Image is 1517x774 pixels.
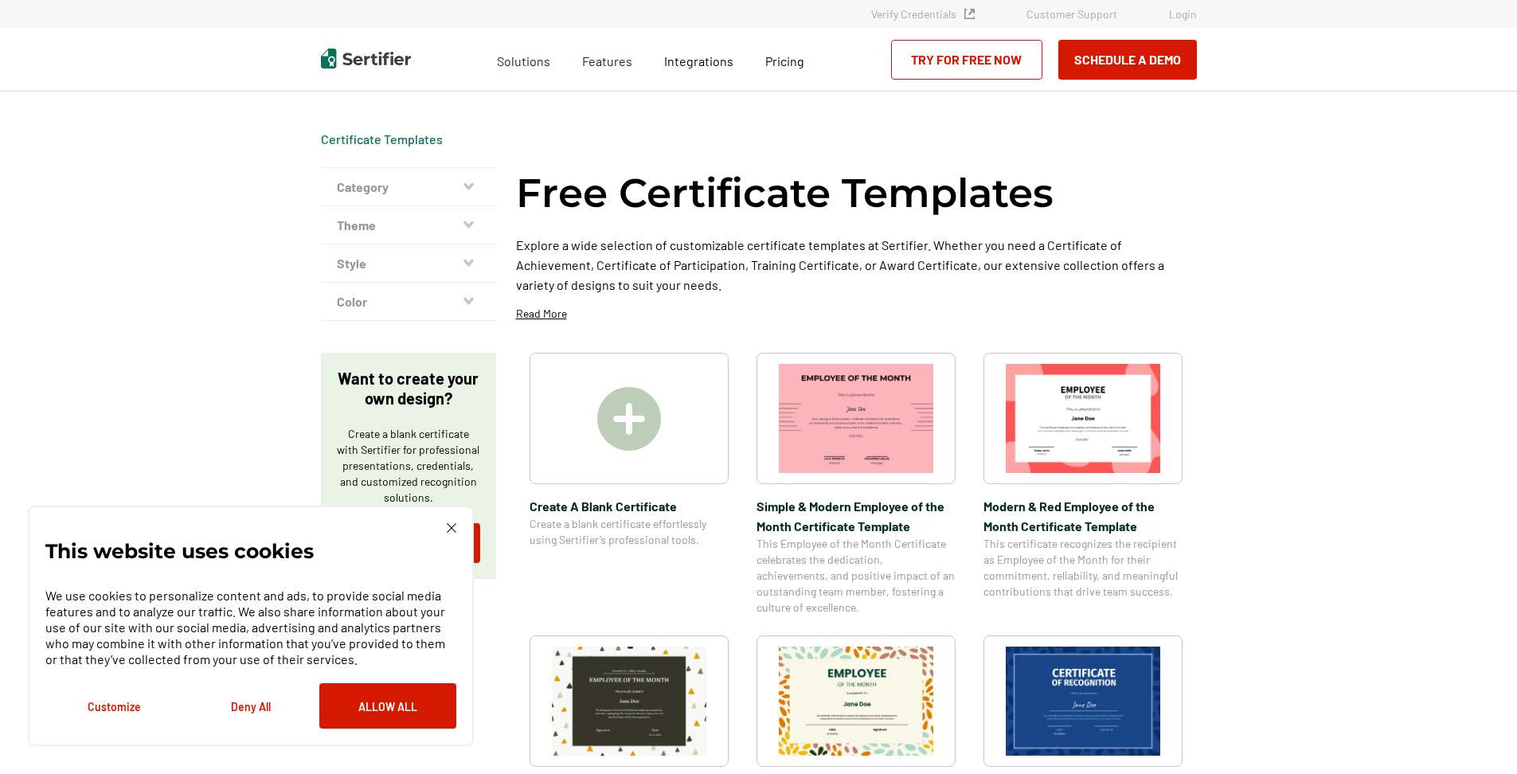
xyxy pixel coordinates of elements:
img: Simple and Patterned Employee of the Month Certificate Template [779,647,933,756]
span: Solutions [497,49,550,69]
p: Create a blank certificate with Sertifier for professional presentations, credentials, and custom... [337,426,480,506]
a: Certificate Templates [321,131,443,147]
span: Create A Blank Certificate [530,496,729,516]
span: Simple & Modern Employee of the Month Certificate Template [757,496,956,536]
img: Sertifier | Digital Credentialing Platform [321,49,411,68]
span: Pricing [765,53,804,68]
button: Customize [45,683,182,729]
button: Category [321,168,496,206]
button: Theme [321,206,496,244]
p: This website uses cookies [45,543,314,559]
img: Modern & Red Employee of the Month Certificate Template [1006,364,1160,473]
span: Modern & Red Employee of the Month Certificate Template [983,496,1183,536]
a: Login [1169,7,1197,21]
img: Simple & Colorful Employee of the Month Certificate Template [552,647,706,756]
p: Explore a wide selection of customizable certificate templates at Sertifier. Whether you need a C... [516,235,1197,295]
img: Cookie Popup Close [447,523,456,533]
a: Integrations [664,49,733,69]
a: Verify Credentials [871,7,975,21]
a: Pricing [765,49,804,69]
img: Modern Dark Blue Employee of the Month Certificate Template [1006,647,1160,756]
button: Allow All [319,683,456,729]
a: Modern & Red Employee of the Month Certificate TemplateModern & Red Employee of the Month Certifi... [983,353,1183,616]
p: We use cookies to personalize content and ads, to provide social media features and to analyze ou... [45,588,456,667]
div: Breadcrumb [321,131,443,147]
span: This certificate recognizes the recipient as Employee of the Month for their commitment, reliabil... [983,536,1183,600]
h1: Free Certificate Templates [516,167,1054,219]
img: Simple & Modern Employee of the Month Certificate Template [779,364,933,473]
span: Features [582,49,632,69]
a: Customer Support [1026,7,1117,21]
button: Style [321,244,496,283]
img: Verified [964,9,975,19]
a: Simple & Modern Employee of the Month Certificate TemplateSimple & Modern Employee of the Month C... [757,353,956,616]
img: Create A Blank Certificate [597,387,661,451]
span: This Employee of the Month Certificate celebrates the dedication, achievements, and positive impa... [757,536,956,616]
a: Try for Free Now [891,40,1042,80]
button: Color [321,283,496,321]
p: Read More [516,306,567,322]
span: Create a blank certificate effortlessly using Sertifier’s professional tools. [530,516,729,548]
span: Integrations [664,53,733,68]
p: Want to create your own design? [337,369,480,408]
button: Deny All [182,683,319,729]
button: Schedule a Demo [1058,40,1197,80]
